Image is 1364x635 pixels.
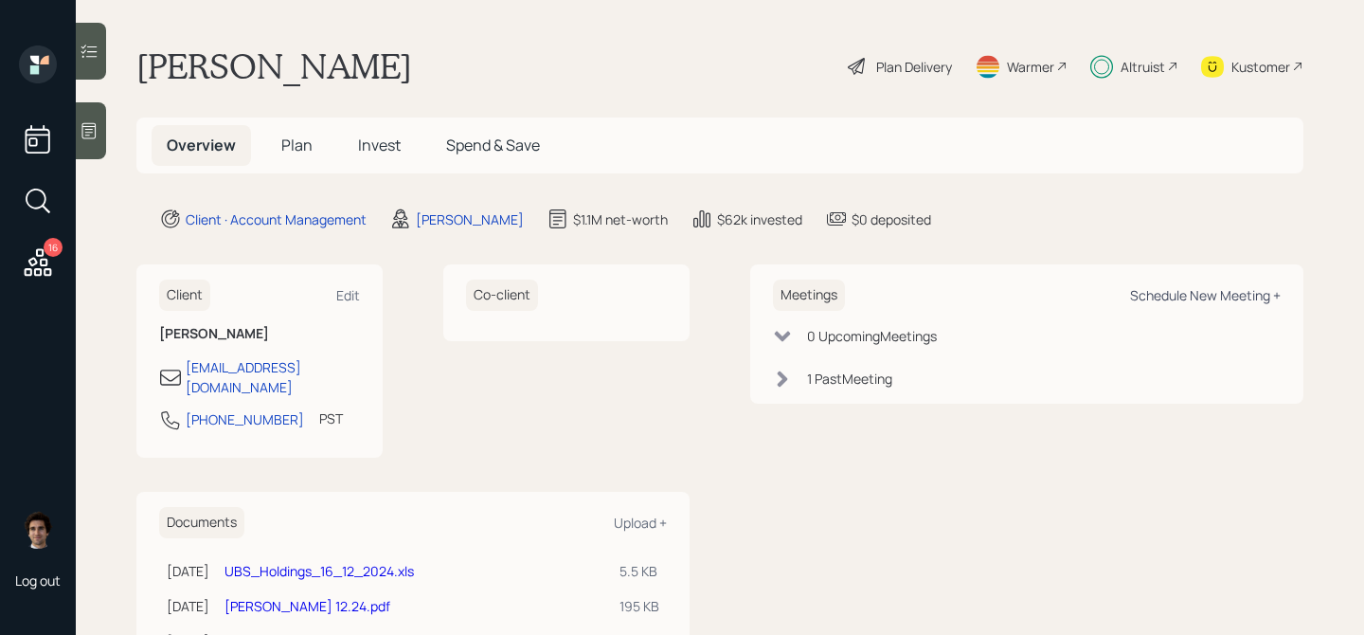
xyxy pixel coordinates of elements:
div: $0 deposited [852,209,931,229]
div: [DATE] [167,561,209,581]
h6: Meetings [773,280,845,311]
div: Client · Account Management [186,209,367,229]
span: Invest [358,135,401,155]
div: 0 Upcoming Meeting s [807,326,937,346]
div: [PHONE_NUMBER] [186,409,304,429]
h6: Documents [159,507,244,538]
div: $62k invested [717,209,802,229]
div: [PERSON_NAME] [416,209,524,229]
span: Plan [281,135,313,155]
div: Log out [15,571,61,590]
div: 5.5 KB [619,561,659,581]
span: Spend & Save [446,135,540,155]
div: Warmer [1007,57,1054,77]
div: Altruist [1121,57,1165,77]
h1: [PERSON_NAME] [136,45,412,87]
img: harrison-schaefer-headshot-2.png [19,511,57,549]
h6: Co-client [466,280,538,311]
h6: Client [159,280,210,311]
a: [PERSON_NAME] 12.24.pdf [224,597,390,615]
div: Edit [336,286,360,304]
div: Upload + [614,514,667,532]
div: [DATE] [167,596,209,616]
div: 16 [44,238,63,257]
div: Schedule New Meeting + [1130,286,1281,304]
div: 195 KB [619,596,659,616]
div: Plan Delivery [876,57,952,77]
h6: [PERSON_NAME] [159,326,360,342]
div: PST [319,408,343,428]
div: 1 Past Meeting [807,369,892,389]
div: [EMAIL_ADDRESS][DOMAIN_NAME] [186,357,360,397]
div: Kustomer [1231,57,1290,77]
a: UBS_Holdings_16_12_2024.xls [224,562,414,580]
div: $1.1M net-worth [573,209,668,229]
span: Overview [167,135,236,155]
